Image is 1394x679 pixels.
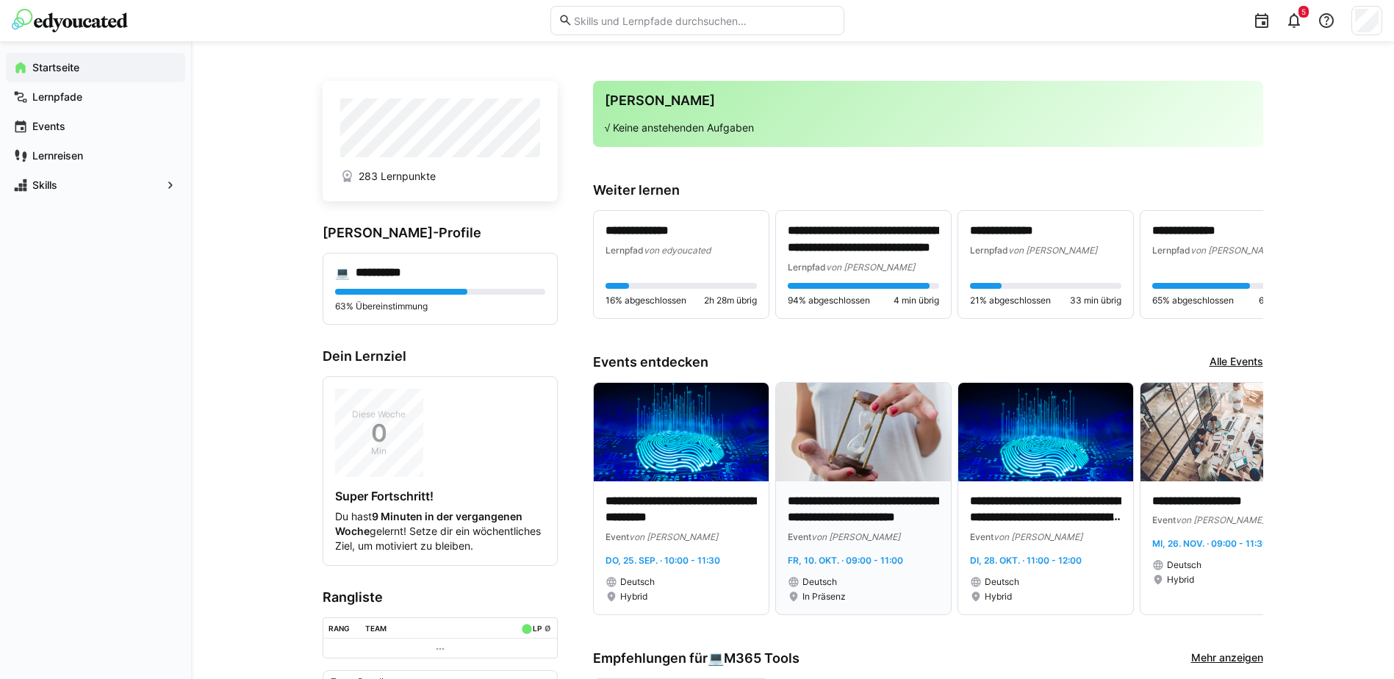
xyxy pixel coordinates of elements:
[994,531,1082,542] span: von [PERSON_NAME]
[1176,514,1265,525] span: von [PERSON_NAME]
[594,383,769,481] img: image
[629,531,718,542] span: von [PERSON_NAME]
[572,14,836,27] input: Skills und Lernpfade durchsuchen…
[1152,295,1234,306] span: 65% abgeschlossen
[1152,538,1268,549] span: Mi, 26. Nov. · 09:00 - 11:30
[593,650,800,667] h3: Empfehlungen für
[606,295,686,306] span: 16% abgeschlossen
[970,555,1082,566] span: Di, 28. Okt. · 11:00 - 12:00
[605,121,1251,135] p: √ Keine anstehenden Aufgaben
[1167,574,1194,586] span: Hybrid
[335,489,545,503] h4: Super Fortschritt!
[335,301,545,312] p: 63% Übereinstimmung
[1152,514,1176,525] span: Event
[335,265,350,280] div: 💻️
[1190,245,1279,256] span: von [PERSON_NAME]
[788,295,870,306] span: 94% abgeschlossen
[593,354,708,370] h3: Events entdecken
[788,531,811,542] span: Event
[1070,295,1121,306] span: 33 min übrig
[620,576,655,588] span: Deutsch
[335,510,522,537] strong: 9 Minuten in der vergangenen Woche
[533,624,542,633] div: LP
[620,591,647,603] span: Hybrid
[1167,559,1201,571] span: Deutsch
[335,509,545,553] p: Du hast gelernt! Setze dir ein wöchentliches Ziel, um motiviert zu bleiben.
[724,650,800,667] span: M365 Tools
[811,531,900,542] span: von [PERSON_NAME]
[1301,7,1306,16] span: 5
[970,531,994,542] span: Event
[323,348,558,364] h3: Dein Lernziel
[644,245,711,256] span: von edyoucated
[328,624,350,633] div: Rang
[1259,295,1304,306] span: 6 min übrig
[1140,383,1315,481] img: image
[605,93,1251,109] h3: [PERSON_NAME]
[826,262,915,273] span: von [PERSON_NAME]
[788,262,826,273] span: Lernpfad
[593,182,1263,198] h3: Weiter lernen
[1008,245,1097,256] span: von [PERSON_NAME]
[359,169,436,184] span: 283 Lernpunkte
[970,245,1008,256] span: Lernpfad
[704,295,757,306] span: 2h 28m übrig
[606,245,644,256] span: Lernpfad
[788,555,903,566] span: Fr, 10. Okt. · 09:00 - 11:00
[985,576,1019,588] span: Deutsch
[606,531,629,542] span: Event
[958,383,1133,481] img: image
[606,555,720,566] span: Do, 25. Sep. · 10:00 - 11:30
[323,589,558,606] h3: Rangliste
[1191,650,1263,667] a: Mehr anzeigen
[545,621,551,633] a: ø
[970,295,1051,306] span: 21% abgeschlossen
[802,591,846,603] span: In Präsenz
[708,650,800,667] div: 💻️
[1152,245,1190,256] span: Lernpfad
[323,225,558,241] h3: [PERSON_NAME]-Profile
[776,383,951,481] img: image
[894,295,939,306] span: 4 min übrig
[985,591,1012,603] span: Hybrid
[1210,354,1263,370] a: Alle Events
[802,576,837,588] span: Deutsch
[365,624,387,633] div: Team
